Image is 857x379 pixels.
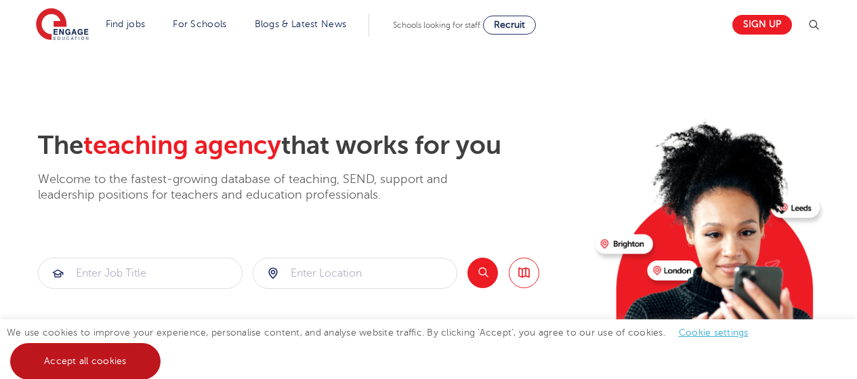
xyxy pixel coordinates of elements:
a: Recruit [483,16,536,35]
a: Cookie settings [679,327,749,338]
h2: The that works for you [38,130,585,161]
input: Submit [253,258,457,288]
div: Submit [253,258,457,289]
a: For Schools [173,19,226,29]
img: Engage Education [36,8,89,42]
a: Sign up [732,15,792,35]
button: Search [467,258,498,288]
a: Find jobs [106,19,146,29]
span: We use cookies to improve your experience, personalise content, and analyse website traffic. By c... [7,327,762,366]
input: Submit [39,258,242,288]
span: Recruit [494,20,525,30]
a: Blogs & Latest News [255,19,347,29]
div: Submit [38,258,243,289]
p: Welcome to the fastest-growing database of teaching, SEND, support and leadership positions for t... [38,172,485,203]
span: Schools looking for staff [393,20,480,30]
span: teaching agency [83,131,281,160]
